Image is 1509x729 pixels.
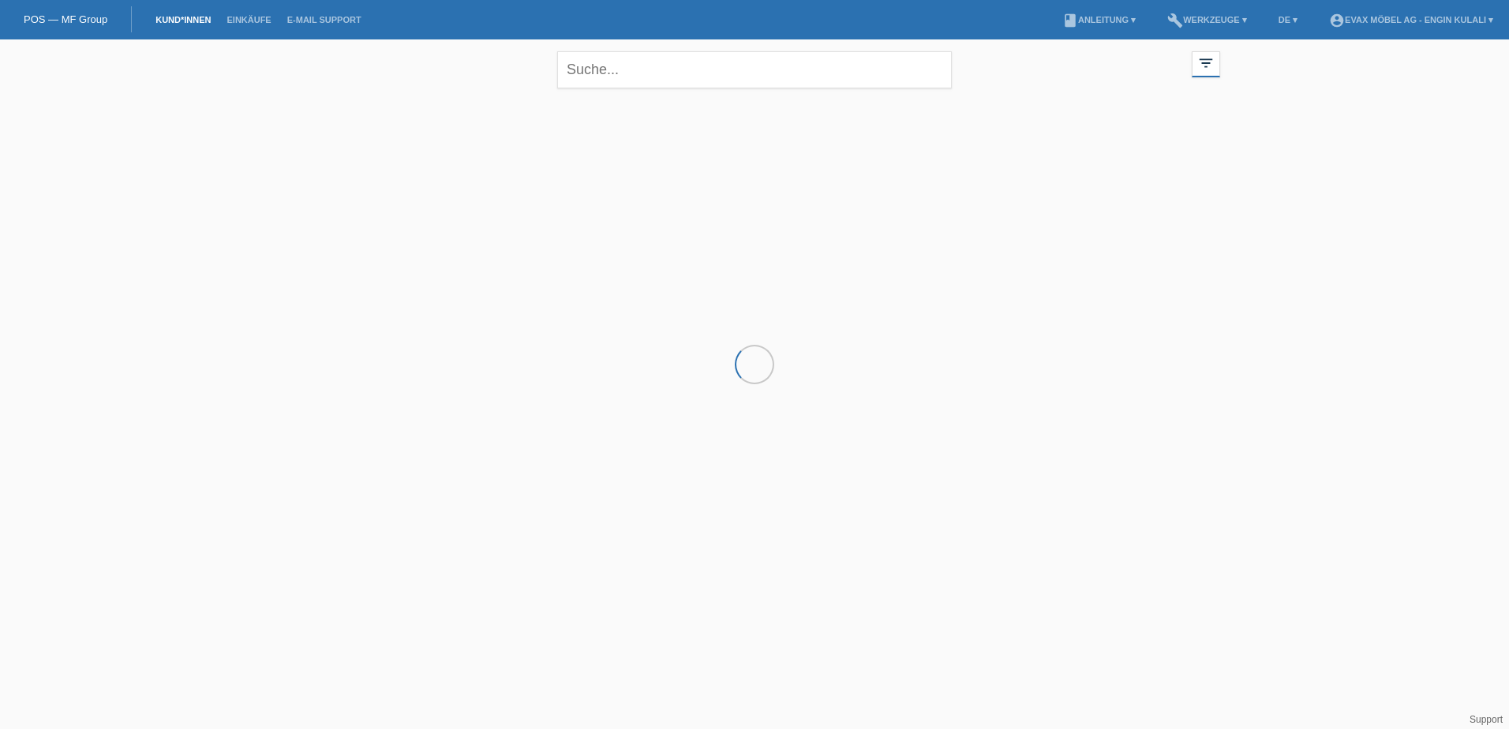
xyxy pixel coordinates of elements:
a: E-Mail Support [279,15,369,24]
a: bookAnleitung ▾ [1054,15,1144,24]
a: buildWerkzeuge ▾ [1159,15,1255,24]
i: build [1167,13,1183,28]
a: Einkäufe [219,15,279,24]
i: filter_list [1197,54,1215,72]
a: Kund*innen [148,15,219,24]
a: Support [1470,714,1503,725]
i: book [1062,13,1078,28]
a: account_circleEVAX Möbel AG - Engin Kulali ▾ [1321,15,1501,24]
i: account_circle [1329,13,1345,28]
input: Suche... [557,51,952,88]
a: DE ▾ [1271,15,1305,24]
a: POS — MF Group [24,13,107,25]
